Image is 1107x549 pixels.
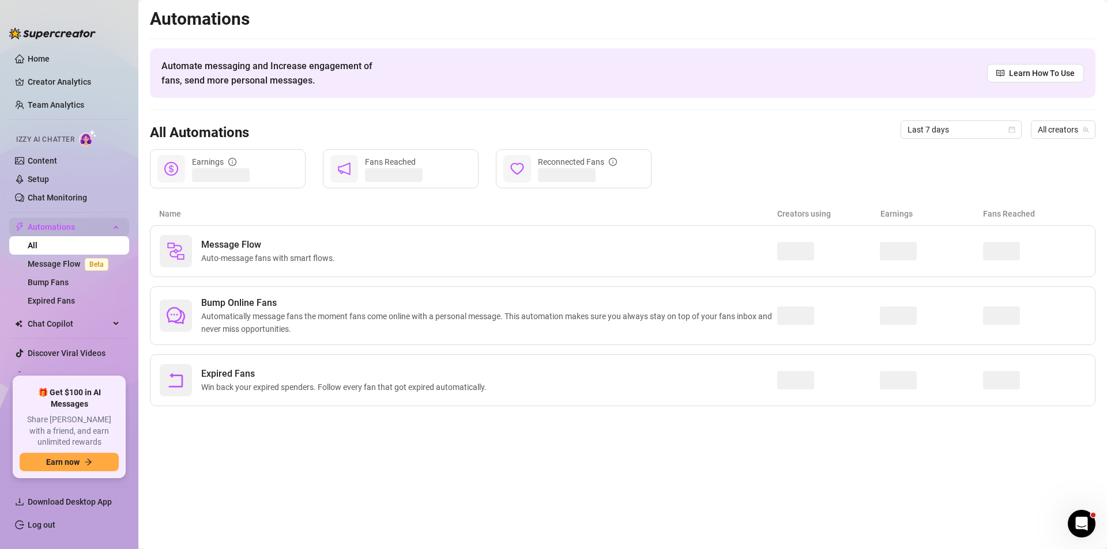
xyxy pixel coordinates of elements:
div: Earnings [192,156,236,168]
a: Discover Viral Videos [28,349,106,358]
span: All creators [1038,121,1089,138]
span: Beta [85,258,108,271]
a: Team Analytics [28,100,84,109]
a: Creator Analytics [28,73,120,91]
span: Last 7 days [908,121,1015,138]
span: download [15,497,24,506]
span: comment [167,306,185,325]
span: Automate messaging and Increase engagement of fans, send more personal messages. [161,59,383,88]
span: Automatically message fans the moment fans come online with a personal message. This automation m... [201,310,777,335]
article: Earnings [880,207,984,220]
span: calendar [1008,126,1015,133]
h3: All Automations [150,124,249,142]
span: dollar [164,162,178,176]
a: Message FlowBeta [28,259,113,268]
img: AI Chatter [79,130,97,146]
span: Learn How To Use [1009,67,1075,79]
article: Fans Reached [983,207,1086,220]
span: Share [PERSON_NAME] with a friend, and earn unlimited rewards [20,414,119,448]
a: Learn How To Use [987,64,1084,82]
div: Reconnected Fans [538,156,617,168]
article: Creators using [777,207,880,220]
a: Home [28,54,50,63]
span: read [996,69,1004,77]
span: heart [510,162,524,176]
span: Bump Online Fans [201,296,777,310]
a: Setup [28,175,49,184]
h2: Automations [150,8,1095,30]
span: info-circle [609,158,617,166]
a: Bump Fans [28,278,69,287]
span: Auto-message fans with smart flows. [201,252,340,264]
span: arrow-right [84,458,92,466]
span: Download Desktop App [28,497,112,506]
span: thunderbolt [15,222,24,232]
img: logo-BBDzfeDw.svg [9,28,96,39]
img: Chat Copilot [15,320,22,328]
a: Content [28,156,57,165]
iframe: Intercom live chat [1068,510,1095,537]
span: Fans Reached [365,157,416,166]
span: Automations [28,218,110,236]
article: Name [159,207,777,220]
span: team [1082,126,1089,133]
span: Message Flow [201,238,340,252]
button: Earn nowarrow-right [20,453,119,471]
a: Log out [28,520,55,529]
span: info-circle [228,158,236,166]
a: Expired Fans [28,296,75,305]
a: Settings [28,372,58,381]
span: 🎁 Get $100 in AI Messages [20,387,119,410]
span: Chat Copilot [28,315,110,333]
span: Earn now [46,457,80,467]
span: Win back your expired spenders. Follow every fan that got expired automatically. [201,381,491,393]
span: Expired Fans [201,367,491,381]
span: notification [337,162,351,176]
img: svg%3e [167,242,185,260]
a: All [28,241,37,250]
span: rollback [167,371,185,389]
span: Izzy AI Chatter [16,134,74,145]
a: Chat Monitoring [28,193,87,202]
